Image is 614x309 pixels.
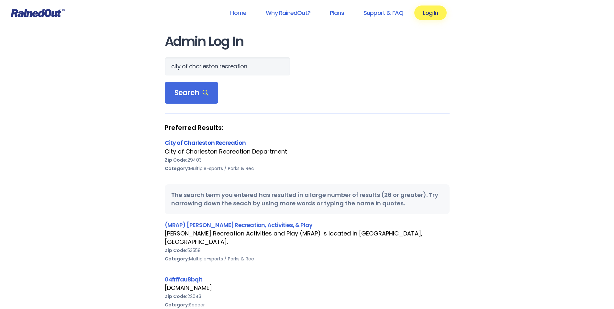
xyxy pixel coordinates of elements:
a: Home [222,6,255,20]
a: Support & FAQ [355,6,412,20]
div: 53558 [165,246,450,255]
div: Soccer [165,301,450,309]
div: 22043 [165,292,450,301]
div: (MRAP) [PERSON_NAME] Recreation, Activities, & Play [165,221,450,229]
div: 29403 [165,156,450,164]
div: City of Charleston Recreation Department [165,147,450,156]
b: Zip Code: [165,157,187,163]
div: [DOMAIN_NAME] [165,284,450,292]
div: [PERSON_NAME] Recreation Activities and Play (MRAP) is located in [GEOGRAPHIC_DATA], [GEOGRAPHIC_... [165,229,450,246]
h1: Admin Log In [165,34,450,49]
a: Why RainedOut? [257,6,319,20]
div: 04frffau8bqlt [165,275,450,284]
b: Zip Code: [165,247,187,254]
span: Search [174,88,209,97]
b: Category: [165,302,189,308]
a: (MRAP) [PERSON_NAME] Recreation, Activities, & Play [165,221,313,229]
div: City of Charleston Recreation [165,138,450,147]
div: The search term you entered has resulted in a large number of results (26 or greater). Try narrow... [165,184,450,214]
a: 04frffau8bqlt [165,275,202,283]
input: Search Orgs… [165,57,290,75]
b: Category: [165,165,189,172]
div: Multiple-sports / Parks & Rec [165,255,450,263]
a: Log In [414,6,446,20]
b: Category: [165,256,189,262]
a: Plans [321,6,352,20]
div: Multiple-sports / Parks & Rec [165,164,450,173]
a: City of Charleston Recreation [165,139,246,147]
div: Search [165,82,218,104]
strong: Preferred Results: [165,123,450,132]
b: Zip Code: [165,293,187,300]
